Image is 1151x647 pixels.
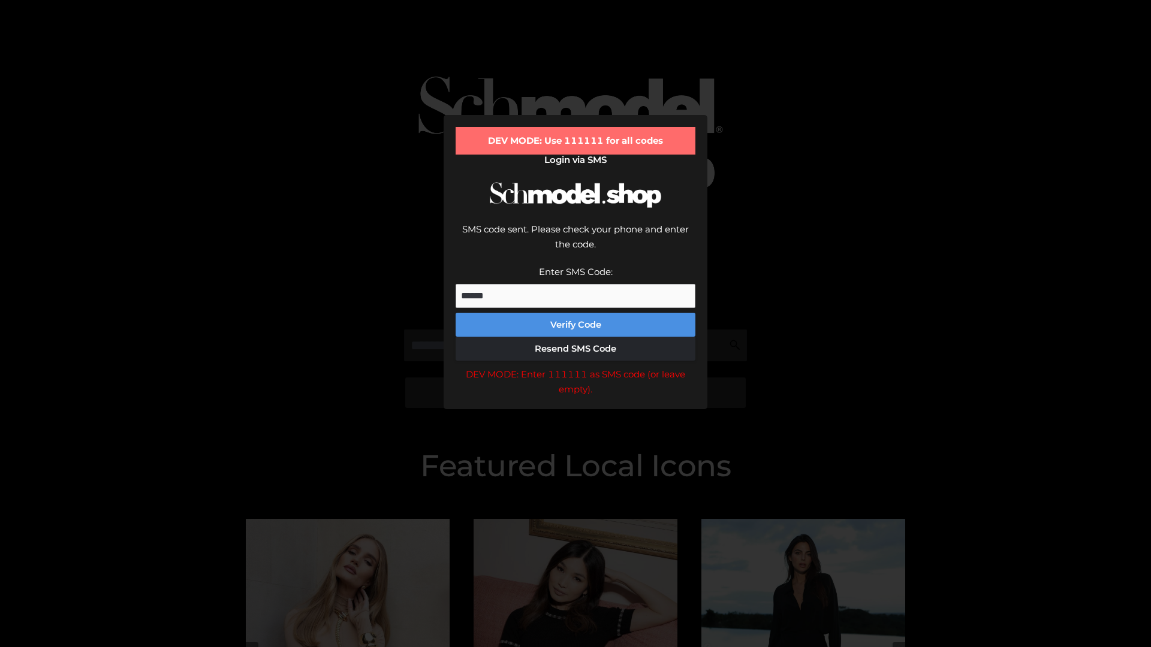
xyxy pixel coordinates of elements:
button: Resend SMS Code [456,337,695,361]
button: Verify Code [456,313,695,337]
div: DEV MODE: Enter 111111 as SMS code (or leave empty). [456,367,695,397]
div: SMS code sent. Please check your phone and enter the code. [456,222,695,264]
label: Enter SMS Code: [539,266,613,277]
h2: Login via SMS [456,155,695,165]
div: DEV MODE: Use 111111 for all codes [456,127,695,155]
img: Schmodel Logo [486,171,665,219]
